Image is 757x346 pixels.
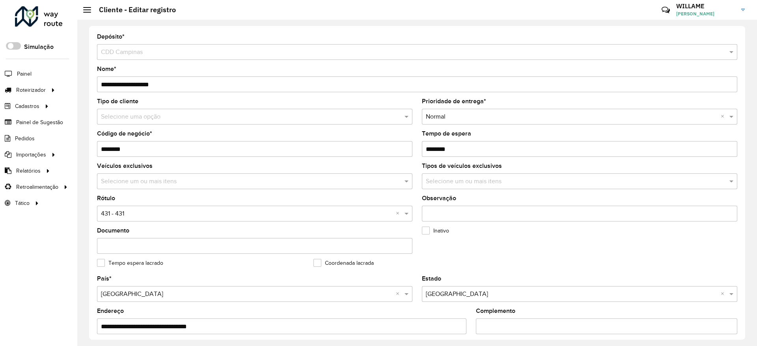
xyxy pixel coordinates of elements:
label: Estado [422,274,441,283]
span: Painel [17,70,32,78]
label: Tempo de espera [422,129,471,138]
label: Veículos exclusivos [97,161,153,171]
label: Coordenada lacrada [313,259,374,267]
span: Roteirizador [16,86,46,94]
label: Endereço [97,306,124,316]
span: [PERSON_NAME] [676,10,735,17]
span: Tático [15,199,30,207]
label: Complemento [476,306,515,316]
h3: WILLAME [676,2,735,10]
span: Clear all [396,209,403,218]
span: Retroalimentação [16,183,58,191]
label: Prioridade de entrega [422,97,486,106]
label: Nome [97,64,116,74]
span: Clear all [721,112,727,121]
label: Observação [422,193,456,203]
span: Relatórios [16,167,41,175]
label: Código de negócio [97,129,152,138]
label: Documento [97,226,129,235]
h2: Cliente - Editar registro [91,6,176,14]
span: Painel de Sugestão [16,118,63,126]
label: Depósito [97,32,125,41]
label: Simulação [24,42,54,52]
label: Tempo espera lacrado [97,259,163,267]
span: Clear all [721,289,727,299]
span: Clear all [396,289,403,299]
label: País [97,274,112,283]
span: Importações [16,151,46,159]
label: Rótulo [97,193,115,203]
label: Tipo de cliente [97,97,138,106]
a: Contato Rápido [657,2,674,19]
label: Tipos de veículos exclusivos [422,161,502,171]
span: Pedidos [15,134,35,143]
span: Cadastros [15,102,39,110]
label: Inativo [422,227,449,235]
